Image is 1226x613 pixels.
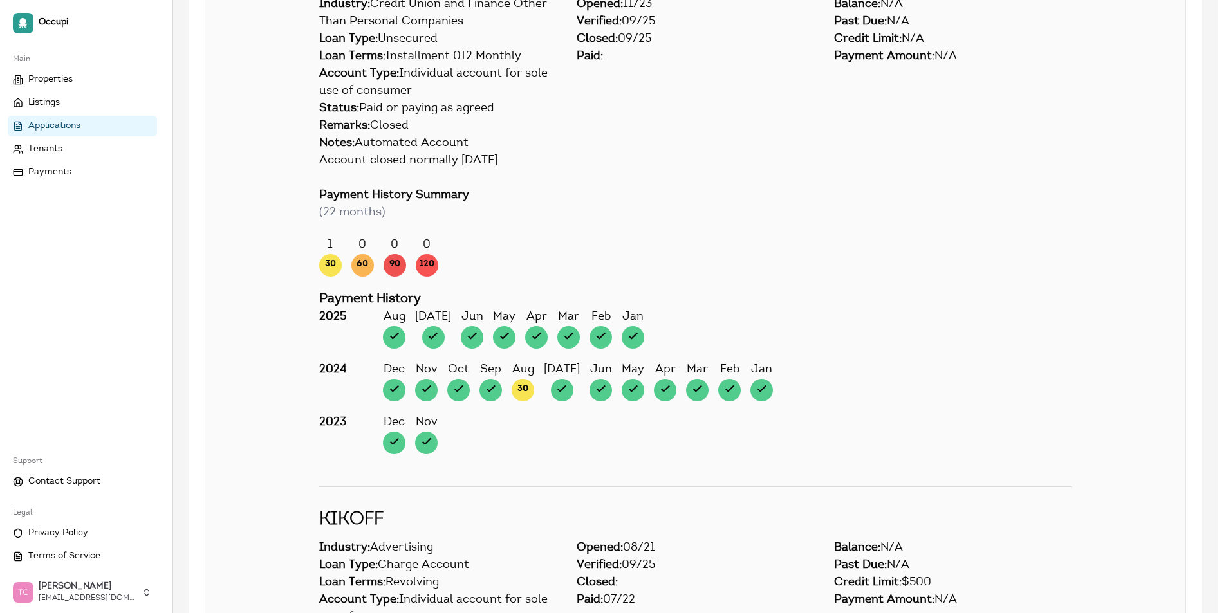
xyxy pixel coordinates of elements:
[319,66,557,100] div: Individual account for sole use of consumer
[8,577,157,608] button: Trudy Childers[PERSON_NAME][EMAIL_ADDRESS][DOMAIN_NAME]
[622,361,644,379] div: May
[8,49,157,69] div: Main
[384,254,406,277] span: 90
[577,51,603,62] span: Paid:
[834,48,1072,66] div: N/A
[577,542,623,554] span: Opened:
[319,237,342,254] div: 1
[39,581,136,593] span: [PERSON_NAME]
[319,311,346,323] strong: 2025
[319,120,370,132] span: Remarks:
[834,577,902,589] span: Credit Limit:
[834,574,1072,592] div: $500
[28,527,88,540] span: Privacy Policy
[834,560,887,571] span: Past Due:
[39,17,152,29] span: Occupi
[834,542,880,554] span: Balance:
[622,309,644,326] div: Jan
[686,361,709,379] div: Mar
[415,309,451,326] div: [DATE]
[577,592,815,609] div: 07/22
[319,205,1072,222] p: (22 months)
[319,31,557,48] div: Unsecured
[834,594,934,606] span: Payment Amount:
[590,361,612,379] div: Jun
[834,31,1072,48] div: N/A
[834,33,902,45] span: Credit Limit:
[319,48,557,66] div: Installment 012 Monthly
[416,254,438,277] span: 120
[525,309,548,326] div: Apr
[319,417,346,428] strong: 2023
[319,540,557,557] div: Advertising
[28,166,71,179] span: Payments
[834,540,1072,557] div: N/A
[512,361,534,379] div: Aug
[8,116,157,136] a: Applications
[415,361,438,379] div: Nov
[479,361,502,379] div: Sep
[834,51,934,62] span: Payment Amount:
[384,237,406,254] div: 0
[319,68,399,80] span: Account Type:
[8,69,157,90] a: Properties
[718,361,741,379] div: Feb
[577,14,815,31] div: 09/25
[39,593,136,603] span: [EMAIL_ADDRESS][DOMAIN_NAME]
[319,138,355,149] span: Notes:
[557,309,580,326] div: Mar
[319,560,378,571] span: Loan Type:
[577,560,622,571] span: Verified:
[383,309,405,326] div: Aug
[383,414,405,432] div: Dec
[8,471,157,492] a: Contact Support
[577,16,622,28] span: Verified:
[319,33,378,45] span: Loan Type:
[577,540,815,557] div: 08/21
[28,550,100,563] span: Terms of Service
[319,254,342,277] span: 30
[8,546,157,567] a: Terms of Service
[319,577,385,589] span: Loan Terms:
[28,120,80,133] span: Applications
[834,14,1072,31] div: N/A
[319,118,1072,135] div: Closed
[319,594,399,606] span: Account Type:
[28,143,62,156] span: Tenants
[590,309,612,326] div: Feb
[28,475,100,488] span: Contact Support
[493,309,515,326] div: May
[654,361,676,379] div: Apr
[8,139,157,160] a: Tenants
[13,582,33,603] img: Trudy Childers
[577,594,603,606] span: Paid:
[319,293,421,306] span: Payment History
[512,379,534,401] span: 30
[8,502,157,523] div: Legal
[461,309,483,326] div: Jun
[416,237,438,254] div: 0
[834,16,887,28] span: Past Due:
[8,451,157,471] div: Support
[8,523,157,544] a: Privacy Policy
[8,162,157,183] a: Payments
[319,574,557,592] div: Revolving
[319,557,557,574] div: Charge Account
[834,592,1072,609] div: N/A
[577,31,815,48] div: 09/25
[8,8,157,39] a: Occupi
[577,577,618,589] span: Closed:
[447,361,470,379] div: Oct
[319,100,1072,118] div: Paid or paying as agreed
[544,361,580,379] div: [DATE]
[319,51,385,62] span: Loan Terms:
[319,135,1072,187] div: Automated Account Account closed normally [DATE]
[750,361,773,379] div: Jan
[319,103,359,114] span: Status:
[834,557,1072,574] div: N/A
[319,542,370,554] span: Industry:
[28,96,60,109] span: Listings
[577,33,618,45] span: Closed:
[415,414,438,432] div: Nov
[8,93,157,113] a: Listings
